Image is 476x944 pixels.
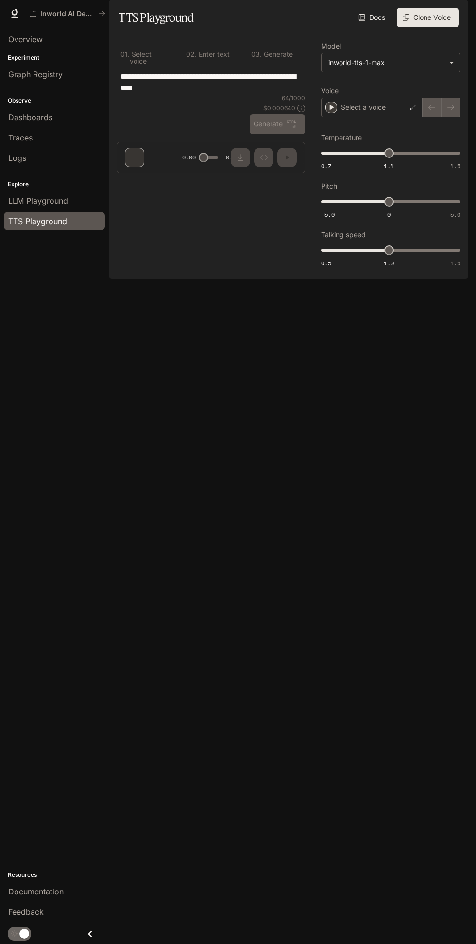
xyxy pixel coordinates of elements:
[341,103,386,112] p: Select a voice
[450,259,460,267] span: 1.5
[263,104,295,112] p: $ 0.000640
[321,210,335,219] span: -5.0
[321,87,339,94] p: Voice
[321,43,341,50] p: Model
[322,53,460,72] div: inworld-tts-1-max
[450,210,460,219] span: 5.0
[197,51,230,58] p: Enter text
[384,162,394,170] span: 1.1
[321,259,331,267] span: 0.5
[387,210,391,219] span: 0
[186,51,197,58] p: 0 2 .
[40,10,95,18] p: Inworld AI Demos
[357,8,389,27] a: Docs
[25,4,110,23] button: All workspaces
[450,162,460,170] span: 1.5
[120,51,130,65] p: 0 1 .
[321,231,366,238] p: Talking speed
[282,94,305,102] p: 64 / 1000
[321,134,362,141] p: Temperature
[397,8,459,27] button: Clone Voice
[321,183,337,190] p: Pitch
[262,51,293,58] p: Generate
[384,259,394,267] span: 1.0
[328,58,444,68] div: inworld-tts-1-max
[119,8,194,27] h1: TTS Playground
[321,162,331,170] span: 0.7
[130,51,170,65] p: Select voice
[251,51,262,58] p: 0 3 .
